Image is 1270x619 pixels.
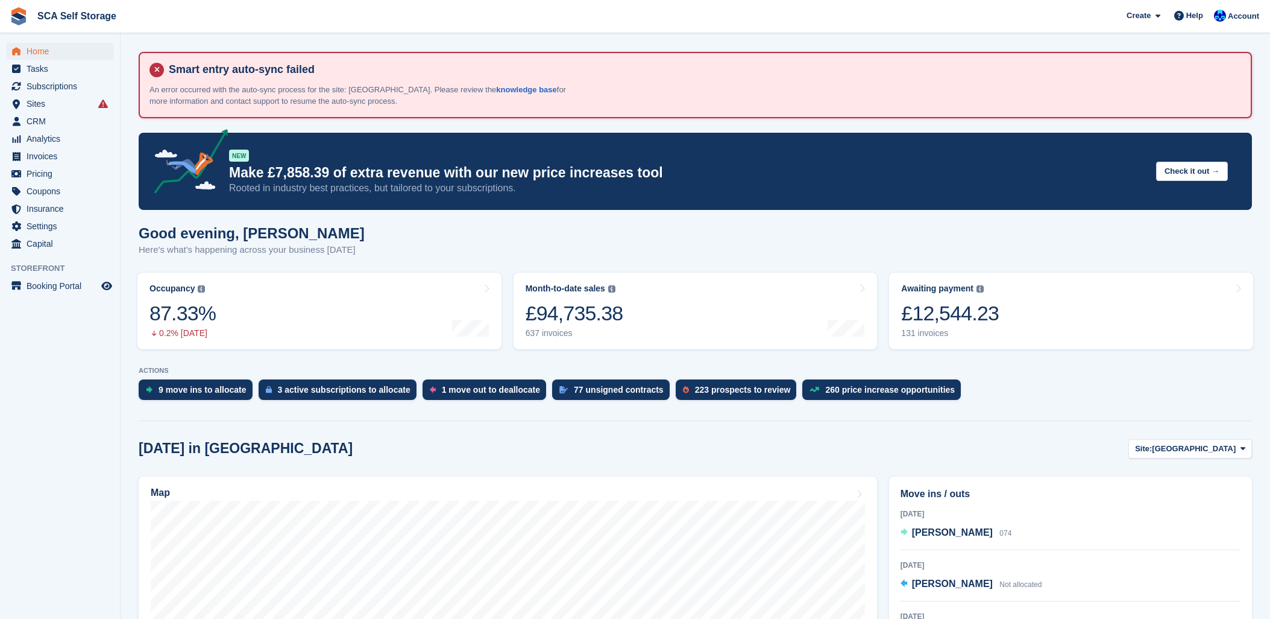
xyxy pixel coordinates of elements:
div: 77 unsigned contracts [574,385,664,395]
a: [PERSON_NAME] 074 [901,525,1012,541]
span: CRM [27,113,99,130]
a: menu [6,95,114,112]
img: contract_signature_icon-13c848040528278c33f63329250d36e43548de30e8caae1d1a13099fd9432cc5.svg [559,386,568,393]
button: Site: [GEOGRAPHIC_DATA] [1128,439,1252,459]
img: prospect-51fa495bee0391a8d652442698ab0144808aea92771e9ea1ae160a38d050c398.svg [683,386,689,393]
a: menu [6,43,114,60]
div: £94,735.38 [526,301,623,326]
div: 1 move out to deallocate [442,385,540,395]
img: stora-icon-8386f47178a22dfd0bd8f6a31ec36ba5ce8667c1dd55bd0f319d3a0aa187defe.svg [10,7,28,25]
a: Awaiting payment £12,544.23 131 invoices [889,273,1253,349]
a: menu [6,148,114,165]
div: 3 active subscriptions to allocate [278,385,410,395]
a: 77 unsigned contracts [552,379,676,406]
span: [PERSON_NAME] [912,579,993,589]
span: Coupons [27,183,99,200]
h2: Move ins / outs [901,487,1240,501]
a: SCA Self Storage [33,6,121,26]
p: Rooted in industry best practices, but tailored to your subscriptions. [229,182,1146,195]
h2: Map [151,487,170,498]
img: active_subscription_to_allocate_icon-d502201f5373d7db506a760aba3b589e785aa758c864c3986d89f69b8ff3... [266,386,272,393]
a: menu [6,200,114,217]
a: 3 active subscriptions to allocate [259,379,423,406]
p: Make £7,858.39 of extra revenue with our new price increases tool [229,164,1146,182]
div: 9 move ins to allocate [159,385,247,395]
span: Account [1228,10,1259,22]
div: 260 price increase opportunities [825,385,955,395]
button: Check it out → [1156,162,1228,182]
span: Not allocated [999,580,1042,589]
a: menu [6,60,114,77]
a: Month-to-date sales £94,735.38 637 invoices [514,273,878,349]
a: menu [6,130,114,147]
div: 0.2% [DATE] [149,328,216,338]
a: 9 move ins to allocate [139,379,259,406]
a: 223 prospects to review [676,379,803,406]
a: 260 price increase opportunities [802,379,967,406]
div: Occupancy [149,284,195,294]
p: Here's what's happening across your business [DATE] [139,243,365,257]
div: NEW [229,150,249,162]
a: menu [6,78,114,95]
img: icon-info-grey-7440780725fd019a000dd9b08b2336e03edf1995a4989e88bcd33f0948082b44.svg [976,285,984,293]
span: Sites [27,95,99,112]
a: menu [6,278,114,294]
a: menu [6,165,114,182]
span: Booking Portal [27,278,99,294]
span: Insurance [27,200,99,217]
img: move_outs_to_deallocate_icon-f764333ba52eb49d3ac5e1228854f67142a1ed5810a6f6cc68b1a99e826820c5.svg [430,386,436,393]
div: 131 invoices [901,328,999,338]
span: [GEOGRAPHIC_DATA] [1152,443,1236,455]
img: move_ins_to_allocate_icon-fdf77a2bb77ea45bf5b3d319d69a93e2d87916cf1d5bf7949dd705db3b84f3ca.svg [146,386,152,393]
span: Analytics [27,130,99,147]
a: knowledge base [496,85,556,94]
h2: [DATE] in [GEOGRAPHIC_DATA] [139,440,353,457]
div: [DATE] [901,509,1240,519]
span: [PERSON_NAME] [912,527,993,538]
span: 074 [999,529,1011,538]
span: Subscriptions [27,78,99,95]
span: Capital [27,235,99,252]
img: icon-info-grey-7440780725fd019a000dd9b08b2336e03edf1995a4989e88bcd33f0948082b44.svg [198,285,205,293]
a: Occupancy 87.33% 0.2% [DATE] [137,273,501,349]
p: An error occurred with the auto-sync process for the site: [GEOGRAPHIC_DATA]. Please review the f... [149,84,571,107]
div: 223 prospects to review [695,385,791,395]
span: Tasks [27,60,99,77]
div: Awaiting payment [901,284,973,294]
span: Help [1186,10,1203,22]
h4: Smart entry auto-sync failed [164,63,1241,77]
a: 1 move out to deallocate [423,379,552,406]
a: menu [6,113,114,130]
span: Pricing [27,165,99,182]
div: 87.33% [149,301,216,326]
div: £12,544.23 [901,301,999,326]
span: Invoices [27,148,99,165]
div: 637 invoices [526,328,623,338]
div: [DATE] [901,560,1240,571]
a: menu [6,183,114,200]
a: Preview store [99,279,114,293]
img: price-adjustments-announcement-icon-8257ccfd72463d97f412b2fc003d46551f7dbcb40ab6d574587a9cd5c0d94... [144,129,228,198]
img: price_increase_opportunities-93ffe204e8149a01c8c9dc8f82e8f89637d9d84a8eef4429ea346261dce0b2c0.svg [809,387,819,392]
img: icon-info-grey-7440780725fd019a000dd9b08b2336e03edf1995a4989e88bcd33f0948082b44.svg [608,285,615,293]
a: [PERSON_NAME] Not allocated [901,577,1042,592]
i: Smart entry sync failures have occurred [98,99,108,109]
span: Create [1127,10,1151,22]
span: Storefront [11,262,120,275]
a: menu [6,218,114,235]
div: Month-to-date sales [526,284,605,294]
span: Home [27,43,99,60]
img: Kelly Neesham [1214,10,1226,22]
span: Settings [27,218,99,235]
a: menu [6,235,114,252]
h1: Good evening, [PERSON_NAME] [139,225,365,241]
p: ACTIONS [139,367,1252,375]
span: Site: [1135,443,1152,455]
